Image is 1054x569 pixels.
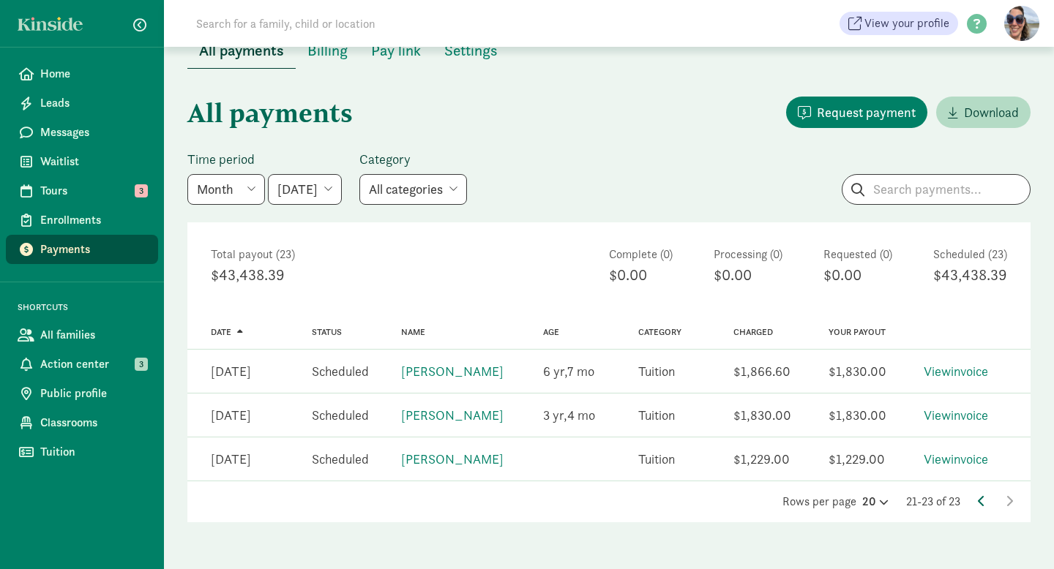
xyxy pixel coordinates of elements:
span: 3 [543,407,567,423]
a: Charged [733,327,773,337]
iframe: To enrich screen reader interactions, please activate Accessibility in Grammarly extension settings [981,499,1054,569]
a: Status [312,327,342,337]
div: Rows per page 21-23 of 23 [187,493,1031,510]
a: Action center 3 [6,350,158,379]
span: Leads [40,94,146,112]
a: Viewinvoice [924,407,988,423]
a: All families [6,320,158,350]
a: Viewinvoice [924,363,988,380]
span: Enrollments [40,211,146,229]
a: [PERSON_NAME] [401,363,504,380]
input: Search for a family, child or location [187,9,598,38]
div: [DATE] [211,405,251,425]
span: Billing [307,39,348,62]
button: All payments [187,33,296,69]
span: Action center [40,355,146,373]
span: Public profile [40,385,146,402]
div: $1,229.00 [829,449,885,469]
a: Public profile [6,379,158,408]
span: Tuition [40,443,146,461]
a: Viewinvoice [924,451,988,467]
span: 7 [567,363,594,380]
span: 6 [543,363,567,380]
a: Waitlist [6,147,158,176]
div: [DATE] [211,449,251,469]
span: Home [40,65,146,83]
a: Payments [6,235,158,264]
a: Date [211,327,243,337]
div: Tuition [638,405,675,425]
div: Complete (0) [609,246,673,263]
div: $1,229.00 [733,449,790,469]
span: Settings [444,39,498,62]
span: 3 [135,184,148,197]
div: $0.00 [823,263,892,287]
a: Download [936,97,1031,128]
div: $0.00 [609,263,673,287]
a: Settings [433,42,509,59]
span: Scheduled [312,451,369,467]
span: Download [964,102,1019,122]
span: View your profile [864,15,949,32]
button: Settings [433,33,509,68]
div: 20 [862,493,889,510]
button: Pay link [359,33,433,68]
div: $1,830.00 [733,405,791,425]
a: Home [6,59,158,88]
span: Date [211,327,231,337]
span: Scheduled [312,407,369,423]
div: $1,830.00 [829,405,886,425]
div: Scheduled (23) [933,246,1007,263]
span: Messages [40,124,146,141]
a: Category [638,327,681,337]
label: Time period [187,151,342,168]
span: 3 [135,358,148,371]
a: View your profile [840,12,958,35]
span: Tours [40,182,146,200]
a: All payments [187,42,296,59]
div: $1,866.60 [733,361,790,381]
span: Request payment [817,102,916,122]
input: Search payments... [842,175,1030,204]
div: Total payout (23) [211,246,568,263]
span: 4 [567,407,595,423]
a: Tuition [6,437,158,467]
div: Processing (0) [714,246,782,263]
div: $0.00 [714,263,782,287]
a: Classrooms [6,408,158,437]
div: [DATE] [211,361,251,381]
a: Tours 3 [6,176,158,206]
a: Messages [6,118,158,147]
label: Category [359,151,467,168]
span: Scheduled [312,363,369,380]
a: Age [543,327,559,337]
a: Your payout [829,327,886,337]
span: Classrooms [40,414,146,432]
div: $1,830.00 [829,361,886,381]
h1: All payments [187,86,606,139]
span: Pay link [371,39,421,62]
a: [PERSON_NAME] [401,407,504,423]
a: Billing [296,42,359,59]
button: Request payment [786,97,927,128]
a: Enrollments [6,206,158,235]
a: Leads [6,88,158,118]
div: Tuition [638,449,675,469]
span: All payments [199,39,284,62]
span: All families [40,326,146,344]
span: Payments [40,241,146,258]
span: Waitlist [40,153,146,170]
button: Billing [296,33,359,68]
div: $43,438.39 [211,263,568,287]
div: Tuition [638,361,675,381]
div: $43,438.39 [933,263,1007,287]
a: Pay link [359,42,433,59]
a: [PERSON_NAME] [401,451,504,467]
a: Name [401,327,425,337]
